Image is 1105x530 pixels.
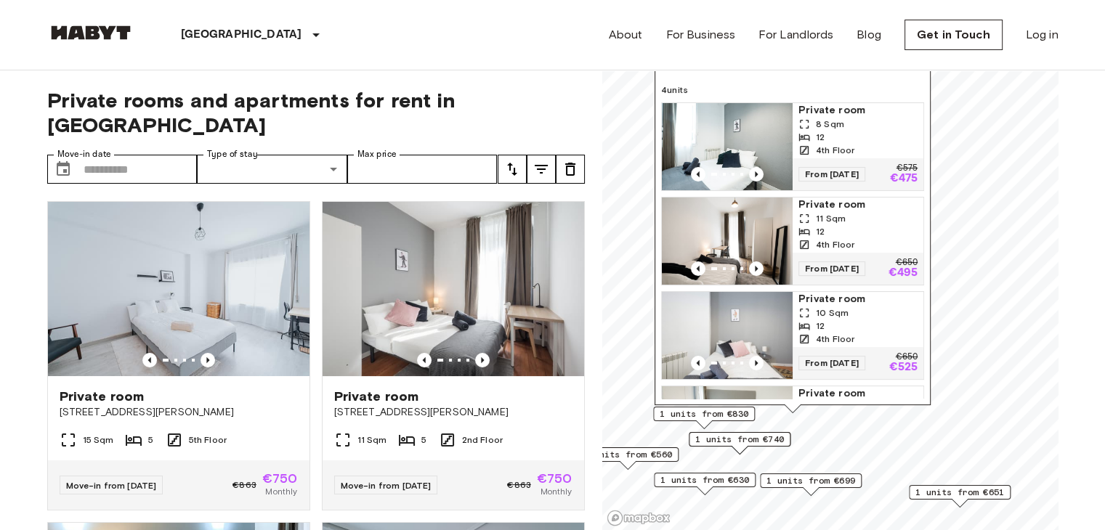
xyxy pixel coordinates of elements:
[896,164,917,173] p: €575
[798,197,918,212] span: Private room
[662,197,793,285] img: Marketing picture of unit ES-15-009-002-07H
[148,433,153,447] span: 5
[540,485,572,498] span: Monthly
[655,42,931,413] div: Map marker
[47,201,310,510] a: Marketing picture of unit ES-15-037-001-01HPrevious imagePrevious imagePrivate room[STREET_ADDRES...
[895,353,917,362] p: €650
[142,353,157,367] button: Previous image
[816,212,846,225] span: 11 Sqm
[83,433,114,447] span: 15 Sqm
[816,144,854,157] span: 4th Floor
[816,319,825,333] span: 12
[207,148,258,160] label: Type of stay
[909,485,1011,507] div: Map marker
[749,167,764,182] button: Previous image
[889,173,918,184] p: €475
[758,26,833,44] a: For Landlords
[181,26,302,44] p: [GEOGRAPHIC_DATA]
[322,201,585,510] a: Marketing picture of unit ES-15-007-001-02HPrevious imagePrevious imagePrivate room[STREET_ADDRES...
[798,386,918,401] span: Private room
[47,25,134,40] img: Habyt
[816,118,844,131] span: 8 Sqm
[537,472,572,485] span: €750
[662,103,793,190] img: Marketing picture of unit ES-15-009-002-10H
[654,473,756,495] div: Map marker
[660,407,748,420] span: 1 units from €830
[609,26,643,44] a: About
[607,510,671,526] a: Mapbox logo
[689,432,790,454] div: Map marker
[888,267,918,279] p: €495
[660,473,749,486] span: 1 units from €630
[695,433,784,446] span: 1 units from €740
[323,202,584,376] img: Marketing picture of unit ES-15-007-001-02H
[577,447,679,470] div: Map marker
[691,167,705,182] button: Previous image
[421,433,426,447] span: 5
[816,333,854,346] span: 4th Floor
[48,202,309,376] img: Marketing picture of unit ES-15-037-001-01H
[816,238,854,251] span: 4th Floor
[889,362,918,373] p: €525
[498,155,527,184] button: tune
[895,258,917,267] p: €650
[232,478,256,492] span: €863
[357,433,387,447] span: 11 Sqm
[661,386,924,474] a: Marketing picture of unit ES-15-009-002-12HPrevious imagePrevious imagePrivate room9 Sqm124th Flo...
[201,353,215,367] button: Previous image
[798,261,865,276] span: From [DATE]
[662,292,793,379] img: Marketing picture of unit ES-15-009-002-05H
[60,388,145,405] span: Private room
[653,407,755,429] div: Map marker
[904,20,1003,50] a: Get in Touch
[357,148,397,160] label: Max price
[816,131,825,144] span: 12
[665,26,735,44] a: For Business
[749,261,764,276] button: Previous image
[798,356,865,370] span: From [DATE]
[798,167,865,182] span: From [DATE]
[341,480,432,491] span: Move-in from [DATE]
[334,405,572,420] span: [STREET_ADDRESS][PERSON_NAME]
[816,225,825,238] span: 12
[857,26,881,44] a: Blog
[60,405,298,420] span: [STREET_ADDRESS][PERSON_NAME]
[766,474,855,487] span: 1 units from €699
[57,148,111,160] label: Move-in date
[691,356,705,370] button: Previous image
[527,155,556,184] button: tune
[475,353,490,367] button: Previous image
[417,353,432,367] button: Previous image
[189,433,227,447] span: 5th Floor
[661,291,924,380] a: Marketing picture of unit ES-15-009-002-05HPrevious imagePrevious imagePrivate room10 Sqm124th Fl...
[583,448,672,461] span: 2 units from €560
[798,292,918,306] span: Private room
[661,102,924,191] a: Marketing picture of unit ES-15-009-002-10HPrevious imagePrevious imagePrivate room8 Sqm124th Flo...
[262,472,298,485] span: €750
[760,473,862,496] div: Map marker
[661,83,924,97] span: 4 units
[507,478,531,492] span: €863
[915,486,1004,499] span: 1 units from €651
[47,88,585,137] span: Private rooms and apartments for rent in [GEOGRAPHIC_DATA]
[661,197,924,285] a: Marketing picture of unit ES-15-009-002-07HPrevious imagePrevious imagePrivate room11 Sqm124th Fl...
[662,386,793,473] img: Marketing picture of unit ES-15-009-002-12H
[798,103,918,118] span: Private room
[556,155,585,184] button: tune
[749,356,764,370] button: Previous image
[66,480,157,491] span: Move-in from [DATE]
[265,485,297,498] span: Monthly
[816,306,849,319] span: 10 Sqm
[462,433,503,447] span: 2nd Floor
[1026,26,1059,44] a: Log in
[691,261,705,276] button: Previous image
[49,155,78,184] button: Choose date
[334,388,419,405] span: Private room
